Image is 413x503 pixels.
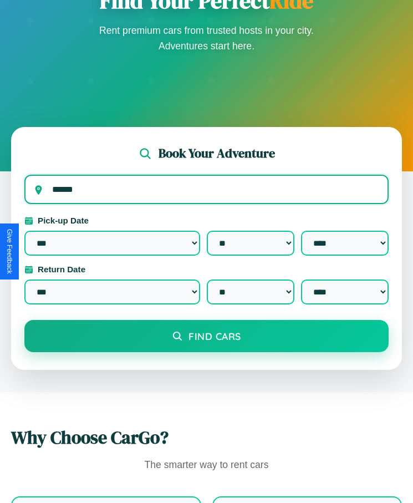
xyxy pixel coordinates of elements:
h2: Why Choose CarGo? [11,425,402,450]
h2: Book Your Adventure [159,145,275,162]
p: Rent premium cars from trusted hosts in your city. Adventures start here. [96,23,318,54]
label: Pick-up Date [24,216,389,225]
button: Find Cars [24,320,389,352]
p: The smarter way to rent cars [11,456,402,474]
div: Give Feedback [6,229,13,274]
label: Return Date [24,265,389,274]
